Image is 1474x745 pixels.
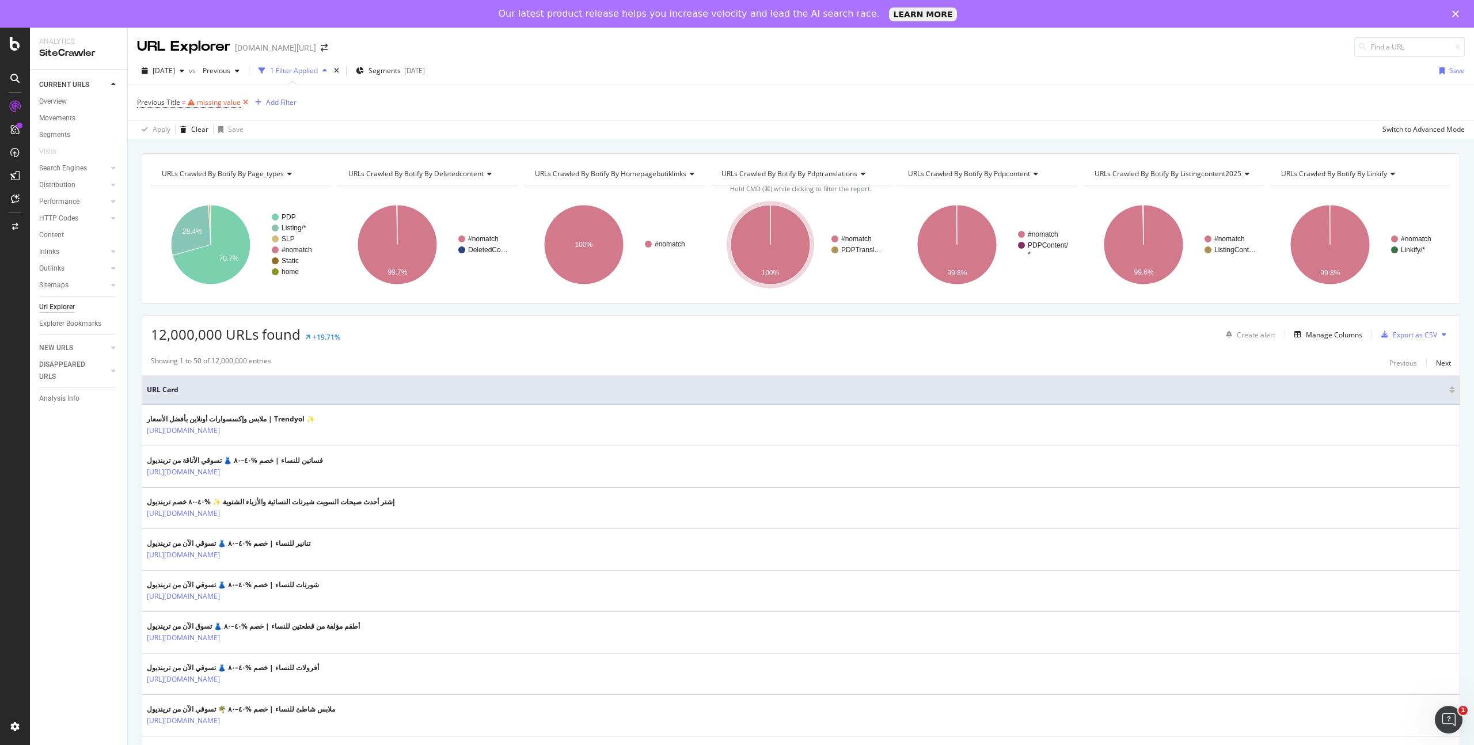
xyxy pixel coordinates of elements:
button: Manage Columns [1290,328,1362,341]
span: Previous Title [137,97,180,107]
a: [URL][DOMAIN_NAME] [147,466,220,478]
span: vs [189,66,198,75]
span: Previous [198,66,230,75]
a: Overview [39,96,119,108]
a: [URL][DOMAIN_NAME] [147,715,220,727]
a: Distribution [39,179,108,191]
div: Visits [39,146,56,158]
h4: URLs Crawled By Botify By pdptranslations [719,165,881,183]
div: Sitemaps [39,279,69,291]
span: URLs Crawled By Botify By homepagebutiklinks [535,169,686,178]
svg: A chart. [1270,195,1451,295]
div: [DATE] [404,66,425,75]
span: Segments [368,66,401,75]
svg: A chart. [524,195,705,295]
button: 1 Filter Applied [254,62,332,80]
a: Outlinks [39,263,108,275]
button: Save [214,120,244,139]
div: arrow-right-arrow-left [321,44,328,52]
button: Export as CSV [1377,325,1437,344]
text: 28.4% [183,227,202,235]
button: [DATE] [137,62,189,80]
h4: URLs Crawled By Botify By deletedcontent [346,165,508,183]
text: Static [282,257,299,265]
text: 99.7% [388,268,407,276]
span: URLs Crawled By Botify By pdptranslations [721,169,857,178]
svg: A chart. [1084,195,1264,295]
h4: URLs Crawled By Botify By homepagebutiklinks [533,165,704,183]
text: #nomatch [282,246,312,254]
a: Visits [39,146,68,158]
text: Linkify/* [1401,246,1425,254]
a: Segments [39,129,119,141]
button: Switch to Advanced Mode [1378,120,1465,139]
div: NEW URLS [39,342,73,354]
div: URL Explorer [137,37,230,56]
a: Analysis Info [39,393,119,405]
a: Search Engines [39,162,108,174]
a: HTTP Codes [39,212,108,225]
a: [URL][DOMAIN_NAME] [147,674,220,685]
a: Inlinks [39,246,108,258]
h4: URLs Crawled By Botify By linkify [1279,165,1441,183]
button: Next [1436,356,1451,370]
div: HTTP Codes [39,212,78,225]
text: #nomatch [468,235,499,243]
text: home [282,268,299,276]
div: SiteCrawler [39,47,118,60]
text: PDP [282,213,296,221]
span: 1 [1458,706,1468,715]
span: URLs Crawled By Botify By deletedcontent [348,169,484,178]
text: 99.8% [947,269,967,277]
button: Apply [137,120,170,139]
a: NEW URLS [39,342,108,354]
a: [URL][DOMAIN_NAME] [147,425,220,436]
a: [URL][DOMAIN_NAME] [147,508,220,519]
iframe: Intercom live chat [1435,706,1462,733]
a: [URL][DOMAIN_NAME] [147,591,220,602]
div: أطقم مؤلفة من قطعتين للنساء | خصم %٤٠–٨٠ 👗 تسوق الآن من ترينديول [147,621,360,632]
div: Save [228,124,244,134]
div: ملابس شاطئ للنساء | خصم %٤٠–٨٠ 🌴 تسوقي الآن من ترينديول [147,704,335,714]
svg: A chart. [897,195,1078,295]
div: Next [1436,358,1451,368]
button: Previous [1389,356,1417,370]
div: Close [1452,10,1464,17]
div: Explorer Bookmarks [39,318,101,330]
div: شورتات للنساء | خصم %٤٠–٨٠ 👗 تسوقي الآن من ترينديول [147,580,319,590]
div: +19.71% [313,332,340,342]
div: Url Explorer [39,301,75,313]
text: #nomatch [1028,230,1058,238]
div: Export as CSV [1393,330,1437,340]
text: 70.7% [219,254,239,263]
a: [URL][DOMAIN_NAME] [147,632,220,644]
div: Outlinks [39,263,64,275]
a: CURRENT URLS [39,79,108,91]
div: Search Engines [39,162,87,174]
div: Distribution [39,179,75,191]
h4: URLs Crawled By Botify By pdpcontent [906,165,1067,183]
text: #nomatch [1401,235,1431,243]
text: 100% [575,241,592,249]
text: Listing/* [282,224,306,232]
div: Showing 1 to 50 of 12,000,000 entries [151,356,271,370]
div: Inlinks [39,246,59,258]
text: 99.8% [1320,269,1340,277]
div: [DOMAIN_NAME][URL] [235,42,316,54]
a: Movements [39,112,119,124]
h4: URLs Crawled By Botify By listingcontent2025 [1092,165,1259,183]
a: [URL][DOMAIN_NAME] [147,549,220,561]
div: Our latest product release helps you increase velocity and lead the AI search race. [499,8,880,20]
div: 1 Filter Applied [270,66,318,75]
text: ListingCont… [1214,246,1256,254]
h4: URLs Crawled By Botify By page_types [159,165,321,183]
div: Movements [39,112,75,124]
div: ملابس وإكسسوارات أونلاين بأفضل الأسعار | Trendyol ✨ [147,414,315,424]
a: Content [39,229,119,241]
text: #nomatch [841,235,872,243]
svg: A chart. [337,195,518,295]
div: Manage Columns [1306,330,1362,340]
